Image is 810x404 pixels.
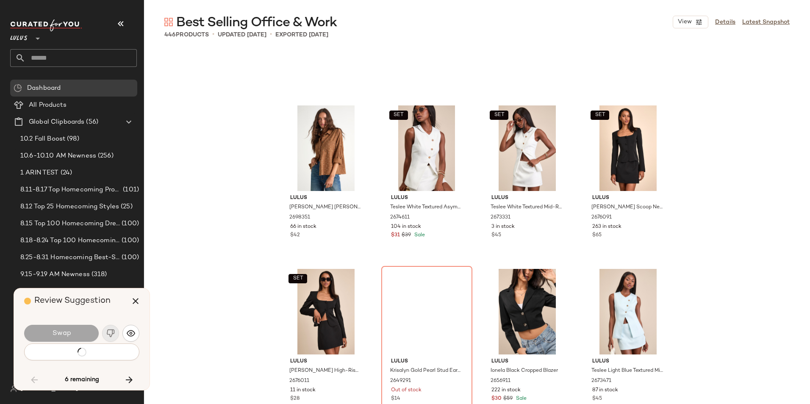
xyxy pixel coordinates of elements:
span: $59 [503,395,513,403]
span: Review Suggestion [34,296,111,305]
p: updated [DATE] [218,30,266,39]
span: Krisalyn Gold Pearl Stud Earrings [390,367,462,375]
span: 2674611 [390,214,410,221]
button: SET [389,111,408,120]
span: 87 in stock [592,387,618,394]
span: $39 [402,232,411,239]
span: View [677,19,692,25]
span: 2676091 [591,214,612,221]
span: (100) [120,219,139,229]
span: (100) [118,287,137,296]
span: Out of stock [391,387,422,394]
span: 2676011 [289,377,309,385]
span: Lulus [391,194,463,202]
span: SET [393,112,404,118]
span: 8.18-8.24 Top 100 Homecoming Dresses [20,236,120,246]
span: Lulus [290,358,362,365]
span: 2698351 [289,214,310,221]
span: 10.2 Fall Boost [20,134,65,144]
div: Products [164,30,209,39]
span: 2656911 [491,377,510,385]
span: 8.11-8.17 Top Homecoming Product [20,185,121,195]
span: (56) [84,117,98,127]
span: Ionela Black Cropped Blazer [491,367,558,375]
span: Lulus [491,358,563,365]
span: Lulus [592,194,664,202]
span: $65 [592,232,602,239]
span: 8.25-8.31 Homecoming Best-Sellers [20,253,120,263]
span: 1 ARIN TEST [20,168,59,178]
span: Dashboard [27,83,61,93]
span: SET [594,112,605,118]
img: svg%3e [164,18,173,26]
span: [PERSON_NAME] High-Rise Mini Skirt [289,367,361,375]
span: 2673331 [491,214,510,221]
span: Lulus [290,194,362,202]
span: $14 [391,395,400,403]
span: (98) [65,134,79,144]
p: Exported [DATE] [275,30,328,39]
span: Sale [514,396,527,401]
span: 8.12 Top 25 Homecoming Styles [20,202,119,212]
img: 2676091_01_hero_2025-06-30.jpg [585,105,671,191]
span: (256) [96,151,114,161]
span: Lulus [491,194,563,202]
span: 6 remaining [65,376,99,384]
span: Best Selling Office & Work [176,14,337,31]
span: 11 in stock [290,387,316,394]
span: 222 in stock [491,387,521,394]
span: • [270,30,272,40]
span: • [212,30,214,40]
img: svg%3e [10,385,17,392]
img: svg%3e [127,329,135,338]
span: SET [292,276,303,282]
span: Teslee White Textured Mid-Rise Skort [491,204,562,211]
span: [PERSON_NAME] [PERSON_NAME] Polka Dot Long Sleeve Button-Up Top [289,204,361,211]
span: $31 [391,232,400,239]
span: (100) [120,253,139,263]
span: 66 in stock [290,223,316,231]
span: All Products [29,100,67,110]
img: 2698351_01_hero_2025-07-25.jpg [283,105,369,191]
img: 2674611_01_hero_2025-06-27.jpg [384,105,469,191]
span: 3 in stock [491,223,515,231]
span: (318) [90,270,107,279]
span: $42 [290,232,300,239]
img: 2676011_02_front_2025-06-30.jpg [283,269,369,354]
span: SET [494,112,505,118]
button: SET [591,111,609,120]
span: $45 [491,232,501,239]
span: 446 [164,32,176,38]
span: 263 in stock [592,223,621,231]
img: 2673471_01_hero_2025-06-24.jpg [585,269,671,354]
span: 9.15-9.19 AM Newness [20,270,90,279]
span: 9.15-9.21 Top 100 Homecoming [20,287,118,296]
span: 2649291 [390,377,411,385]
button: View [673,16,708,28]
span: 8.15 Top 100 Homecoming Dresses [20,219,120,229]
span: $45 [592,395,602,403]
span: Lulus [592,358,664,365]
span: (101) [121,185,139,195]
span: Teslee White Textured Asymmetrical Vest Top [390,204,462,211]
span: Sale [413,232,425,238]
span: Global Clipboards [29,117,84,127]
span: Teslee Light Blue Textured Mid-Rise Skort [591,367,663,375]
span: $28 [290,395,300,403]
span: 2673471 [591,377,611,385]
button: SET [288,274,307,283]
span: Lulus [10,29,28,44]
span: 104 in stock [391,223,421,231]
img: svg%3e [14,84,22,92]
span: (25) [119,202,133,212]
span: 10.6-10.10 AM Newness [20,151,96,161]
a: Latest Snapshot [742,18,790,27]
img: 2673331_02_front_2025-06-27.jpg [485,105,570,191]
span: [PERSON_NAME] Scoop Neck Blazer [591,204,663,211]
span: (24) [59,168,72,178]
a: Details [715,18,735,27]
img: 2656911_02_front.jpg [485,269,570,354]
span: (100) [120,236,139,246]
img: cfy_white_logo.C9jOOHJF.svg [10,19,82,31]
span: Lulus [391,358,463,365]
